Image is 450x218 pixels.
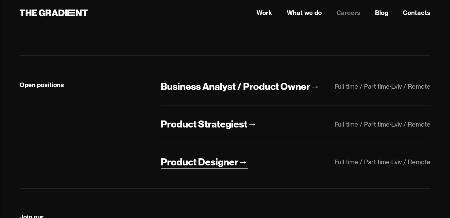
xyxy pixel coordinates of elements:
[335,83,390,90] div: Full time / Part time
[391,120,430,128] div: Lviv / Remote
[390,158,391,166] div: ·
[390,120,391,128] div: ·
[335,158,390,166] div: Full time / Part time
[287,8,322,17] a: What we do
[336,8,360,17] a: Careers
[238,156,248,168] div: →
[161,118,247,131] div: Product Strategiest
[375,8,388,17] a: Blog
[257,8,272,17] a: Work
[310,80,320,93] div: →
[390,83,391,90] div: ·
[403,8,430,17] a: Contacts
[247,118,257,131] div: →
[161,80,310,93] div: Business Analyst / Product Owner
[20,81,64,89] strong: Open positions
[161,156,248,169] a: Product Designer→
[161,156,238,168] div: Product Designer
[161,80,320,93] a: Business Analyst / Product Owner→
[161,118,257,131] a: Product Strategiest→
[335,120,390,128] div: Full time / Part time
[391,83,430,90] div: Lviv / Remote
[391,158,430,166] div: Lviv / Remote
